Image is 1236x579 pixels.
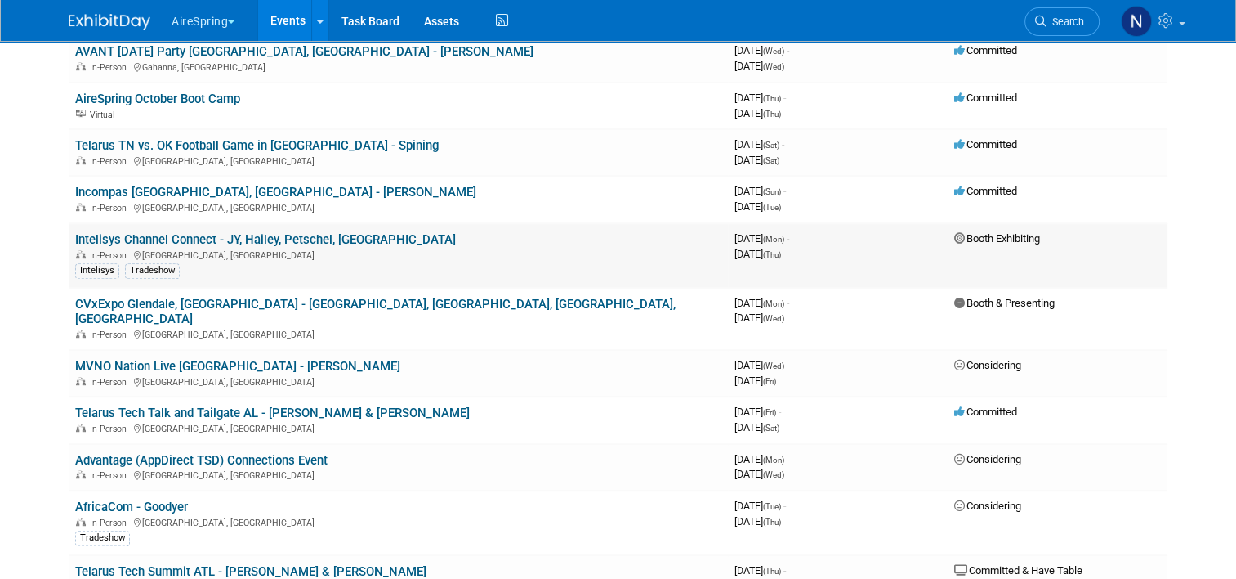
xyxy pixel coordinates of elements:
span: [DATE] [734,375,776,387]
span: (Thu) [763,567,781,576]
span: In-Person [90,156,132,167]
span: (Sat) [763,141,779,150]
span: Committed [954,185,1017,197]
span: [DATE] [734,312,784,324]
a: Intelisys Channel Connect - JY, Hailey, Petschel, [GEOGRAPHIC_DATA] [75,232,456,247]
span: (Tue) [763,502,781,511]
img: In-Person Event [76,62,86,70]
div: [GEOGRAPHIC_DATA], [GEOGRAPHIC_DATA] [75,327,721,340]
span: In-Person [90,250,132,261]
span: [DATE] [734,468,784,480]
span: Booth Exhibiting [954,232,1040,245]
img: Natalie Pyron [1121,6,1152,37]
img: In-Person Event [76,518,86,526]
span: [DATE] [734,107,781,119]
span: (Mon) [763,456,784,465]
span: Search [1046,16,1084,28]
a: CVxExpo Glendale, [GEOGRAPHIC_DATA] - [GEOGRAPHIC_DATA], [GEOGRAPHIC_DATA], [GEOGRAPHIC_DATA], [G... [75,297,676,327]
img: In-Person Event [76,250,86,258]
div: [GEOGRAPHIC_DATA], [GEOGRAPHIC_DATA] [75,375,721,388]
img: In-Person Event [76,156,86,164]
div: Gahanna, [GEOGRAPHIC_DATA] [75,60,721,73]
span: In-Person [90,62,132,73]
span: In-Person [90,470,132,481]
a: AVANT [DATE] Party [GEOGRAPHIC_DATA], [GEOGRAPHIC_DATA] - [PERSON_NAME] [75,44,533,59]
span: - [783,185,786,197]
span: [DATE] [734,154,779,166]
div: [GEOGRAPHIC_DATA], [GEOGRAPHIC_DATA] [75,468,721,481]
span: (Sun) [763,187,781,196]
span: [DATE] [734,232,789,245]
a: Telarus Tech Summit ATL - [PERSON_NAME] & [PERSON_NAME] [75,564,426,579]
a: Incompas [GEOGRAPHIC_DATA], [GEOGRAPHIC_DATA] - [PERSON_NAME] [75,185,476,200]
span: (Wed) [763,62,784,71]
span: In-Person [90,377,132,388]
span: [DATE] [734,564,786,577]
span: [DATE] [734,421,779,433]
span: [DATE] [734,297,789,309]
span: [DATE] [734,185,786,197]
span: - [783,500,786,512]
a: Telarus TN vs. OK Football Game in [GEOGRAPHIC_DATA] - Spining [75,138,439,153]
span: [DATE] [734,515,781,527]
span: (Thu) [763,110,781,119]
span: (Mon) [763,235,784,244]
img: ExhibitDay [69,14,150,30]
span: [DATE] [734,406,781,418]
div: [GEOGRAPHIC_DATA], [GEOGRAPHIC_DATA] [75,154,721,167]
span: Virtual [90,110,119,120]
span: (Wed) [763,314,784,323]
div: [GEOGRAPHIC_DATA], [GEOGRAPHIC_DATA] [75,421,721,434]
div: [GEOGRAPHIC_DATA], [GEOGRAPHIC_DATA] [75,515,721,528]
span: - [782,138,784,150]
img: In-Person Event [76,470,86,478]
span: [DATE] [734,248,781,260]
span: In-Person [90,518,132,528]
span: - [779,406,781,418]
span: [DATE] [734,453,789,465]
span: [DATE] [734,359,789,371]
span: (Wed) [763,47,784,56]
span: - [783,564,786,577]
div: Intelisys [75,263,119,278]
span: (Sat) [763,156,779,165]
span: - [787,359,789,371]
span: [DATE] [734,92,786,104]
span: Considering [954,359,1021,371]
a: AfricaCom - Goodyer [75,500,188,514]
span: - [787,232,789,245]
img: Virtual Event [76,110,86,118]
img: In-Person Event [76,424,86,432]
span: (Wed) [763,470,784,479]
span: (Fri) [763,377,776,386]
span: (Thu) [763,518,781,527]
span: Considering [954,453,1021,465]
span: Booth & Presenting [954,297,1055,309]
div: Tradeshow [125,263,180,278]
span: [DATE] [734,60,784,72]
span: Committed [954,44,1017,56]
span: Considering [954,500,1021,512]
div: [GEOGRAPHIC_DATA], [GEOGRAPHIC_DATA] [75,200,721,213]
a: Search [1024,7,1100,36]
img: In-Person Event [76,203,86,211]
span: (Thu) [763,94,781,103]
div: [GEOGRAPHIC_DATA], [GEOGRAPHIC_DATA] [75,248,721,261]
span: (Wed) [763,361,784,370]
img: In-Person Event [76,377,86,385]
a: Telarus Tech Talk and Tailgate AL - [PERSON_NAME] & [PERSON_NAME] [75,406,470,420]
span: (Tue) [763,203,781,212]
a: AireSpring October Boot Camp [75,92,240,106]
span: (Fri) [763,408,776,417]
span: Committed [954,92,1017,104]
span: [DATE] [734,200,781,213]
span: Committed [954,138,1017,150]
span: - [787,453,789,465]
a: MVNO Nation Live [GEOGRAPHIC_DATA] - [PERSON_NAME] [75,359,400,374]
span: In-Person [90,203,132,213]
span: - [787,297,789,309]
span: (Mon) [763,299,784,308]
span: - [783,92,786,104]
span: In-Person [90,330,132,340]
span: Committed [954,406,1017,418]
